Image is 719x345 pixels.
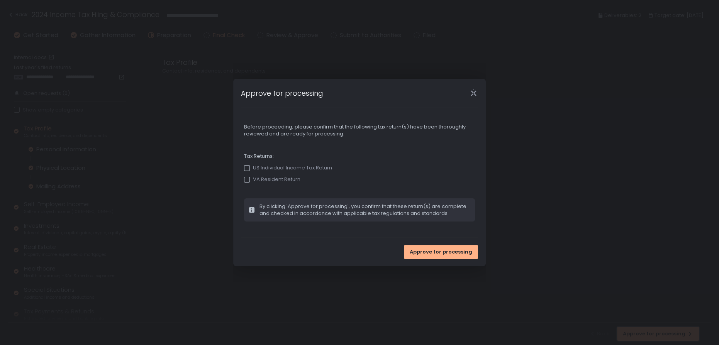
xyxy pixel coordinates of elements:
span: Tax Returns: [244,153,475,160]
span: By clicking 'Approve for processing', you confirm that these return(s) are complete and checked i... [259,203,470,217]
button: Approve for processing [404,245,478,259]
h1: Approve for processing [241,88,323,98]
div: Close [461,89,486,98]
span: Approve for processing [410,249,472,255]
span: Before proceeding, please confirm that the following tax return(s) have been thoroughly reviewed ... [244,123,475,137]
